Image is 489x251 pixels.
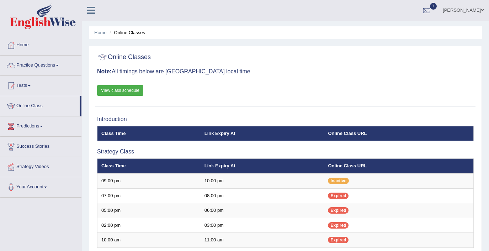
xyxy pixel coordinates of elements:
span: Expired [328,193,349,199]
h3: Introduction [97,116,474,122]
th: Link Expiry At [201,158,324,173]
th: Link Expiry At [201,126,324,141]
td: 11:00 am [201,233,324,248]
th: Class Time [97,126,201,141]
td: 08:00 pm [201,188,324,203]
span: Expired [328,207,349,214]
td: 03:00 pm [201,218,324,233]
li: Online Classes [108,29,145,36]
td: 10:00 pm [201,173,324,188]
span: 7 [430,3,437,10]
th: Online Class URL [324,158,473,173]
a: Strategy Videos [0,157,81,175]
h3: Strategy Class [97,148,474,155]
a: Tests [0,76,81,94]
a: Practice Questions [0,56,81,73]
h2: Online Classes [97,52,151,63]
span: Expired [328,222,349,229]
td: 05:00 pm [97,203,201,218]
a: Success Stories [0,137,81,155]
th: Online Class URL [324,126,473,141]
td: 02:00 pm [97,218,201,233]
a: Home [94,30,107,35]
td: 06:00 pm [201,203,324,218]
td: 10:00 am [97,233,201,248]
span: Expired [328,237,349,243]
h3: All timings below are [GEOGRAPHIC_DATA] local time [97,68,474,75]
a: Home [0,35,81,53]
td: 09:00 pm [97,173,201,188]
b: Note: [97,68,112,74]
span: Inactive [328,178,349,184]
td: 07:00 pm [97,188,201,203]
a: Online Class [0,96,80,114]
a: Predictions [0,116,81,134]
a: View class schedule [97,85,143,96]
th: Class Time [97,158,201,173]
a: Your Account [0,177,81,195]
